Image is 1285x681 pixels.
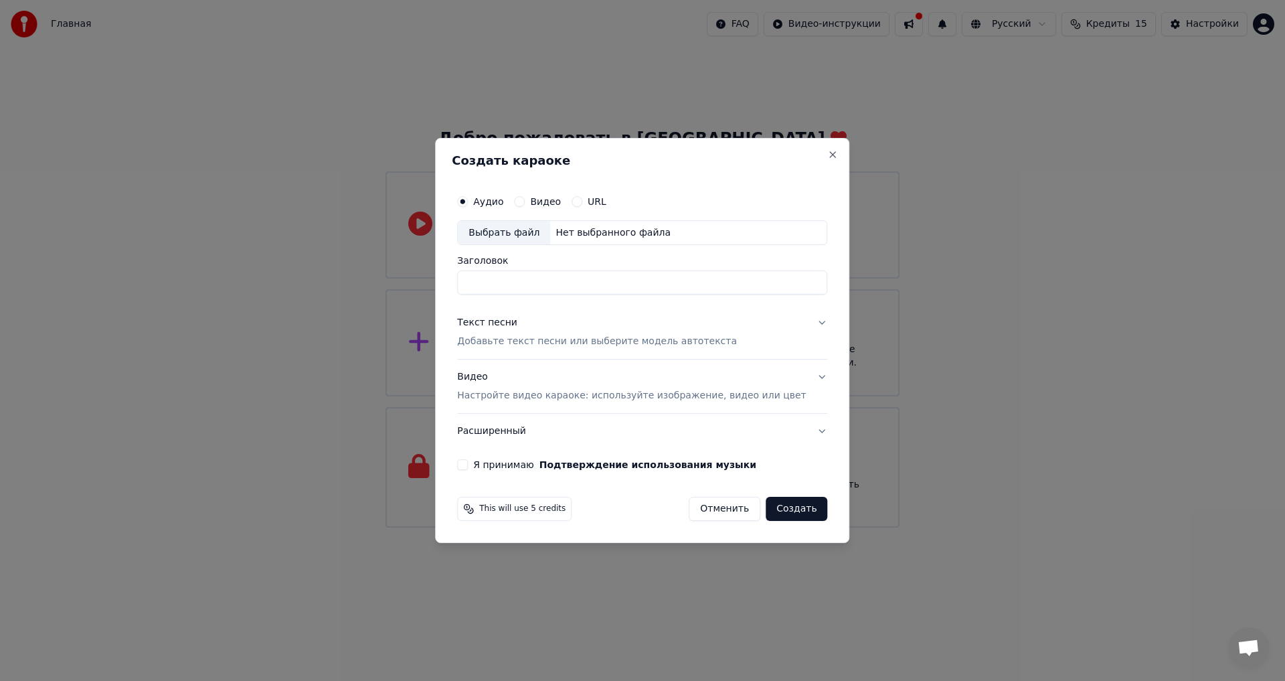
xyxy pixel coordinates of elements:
[530,197,561,206] label: Видео
[457,317,517,330] div: Текст песни
[473,460,756,469] label: Я принимаю
[457,371,806,403] div: Видео
[766,497,827,521] button: Создать
[588,197,606,206] label: URL
[457,389,806,402] p: Настройте видео караоке: используйте изображение, видео или цвет
[479,504,566,514] span: This will use 5 credits
[458,221,550,245] div: Выбрать файл
[457,306,827,360] button: Текст песниДобавьте текст песни или выберите модель автотекста
[457,256,827,266] label: Заголовок
[689,497,760,521] button: Отменить
[457,335,737,349] p: Добавьте текст песни или выберите модель автотекста
[539,460,756,469] button: Я принимаю
[457,360,827,414] button: ВидеоНастройте видео караоке: используйте изображение, видео или цвет
[452,155,833,167] h2: Создать караоке
[457,414,827,449] button: Расширенный
[550,226,676,240] div: Нет выбранного файла
[473,197,503,206] label: Аудио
